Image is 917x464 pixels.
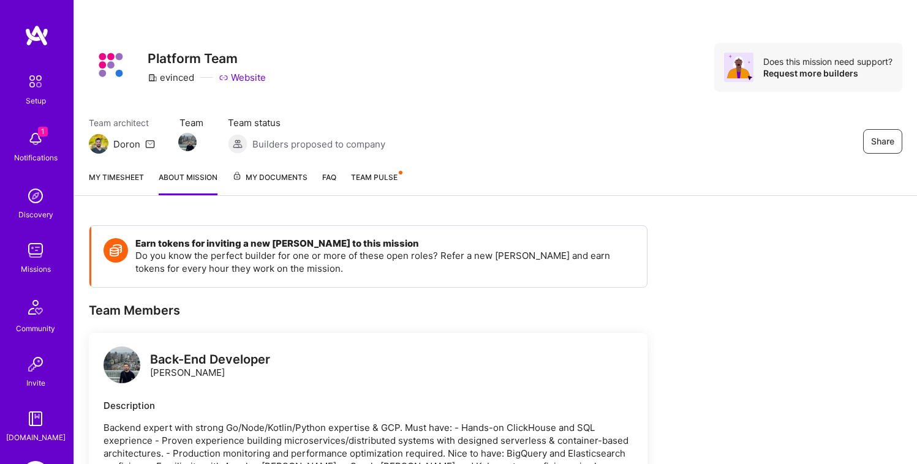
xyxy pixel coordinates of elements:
[232,171,308,184] span: My Documents
[228,134,247,154] img: Builders proposed to company
[23,352,48,376] img: Invite
[763,56,892,67] div: Does this mission need support?
[26,376,45,389] div: Invite
[23,238,48,263] img: teamwork
[89,116,155,129] span: Team architect
[219,71,266,84] a: Website
[21,293,50,322] img: Community
[252,138,385,151] span: Builders proposed to company
[351,173,398,182] span: Team Pulse
[871,135,894,148] span: Share
[159,171,217,195] a: About Mission
[89,43,133,87] img: Company Logo
[135,238,635,249] h4: Earn tokens for inviting a new [PERSON_NAME] to this mission
[104,346,140,383] img: logo
[148,71,194,84] div: evinced
[104,346,140,386] a: logo
[14,151,58,164] div: Notifications
[228,116,385,129] span: Team status
[724,53,753,82] img: Avatar
[351,171,401,195] a: Team Pulse
[863,129,902,154] button: Share
[89,134,108,154] img: Team Architect
[23,184,48,208] img: discovery
[178,133,197,151] img: Team Member Avatar
[179,132,195,152] a: Team Member Avatar
[104,399,633,412] div: Description
[89,171,144,195] a: My timesheet
[148,73,157,83] i: icon CompanyGray
[16,322,55,335] div: Community
[113,138,140,151] div: Doron
[763,67,892,79] div: Request more builders
[23,69,48,94] img: setup
[150,353,270,366] div: Back-End Developer
[25,24,49,47] img: logo
[150,353,270,379] div: [PERSON_NAME]
[232,171,308,195] a: My Documents
[322,171,336,195] a: FAQ
[18,208,53,221] div: Discovery
[26,94,46,107] div: Setup
[104,238,128,263] img: Token icon
[23,406,48,431] img: guide book
[38,127,48,137] span: 1
[179,116,203,129] span: Team
[145,139,155,149] i: icon Mail
[148,51,266,66] h3: Platform Team
[6,431,66,444] div: [DOMAIN_NAME]
[135,249,635,275] p: Do you know the perfect builder for one or more of these open roles? Refer a new [PERSON_NAME] an...
[89,302,647,318] div: Team Members
[23,127,48,151] img: bell
[21,263,51,275] div: Missions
